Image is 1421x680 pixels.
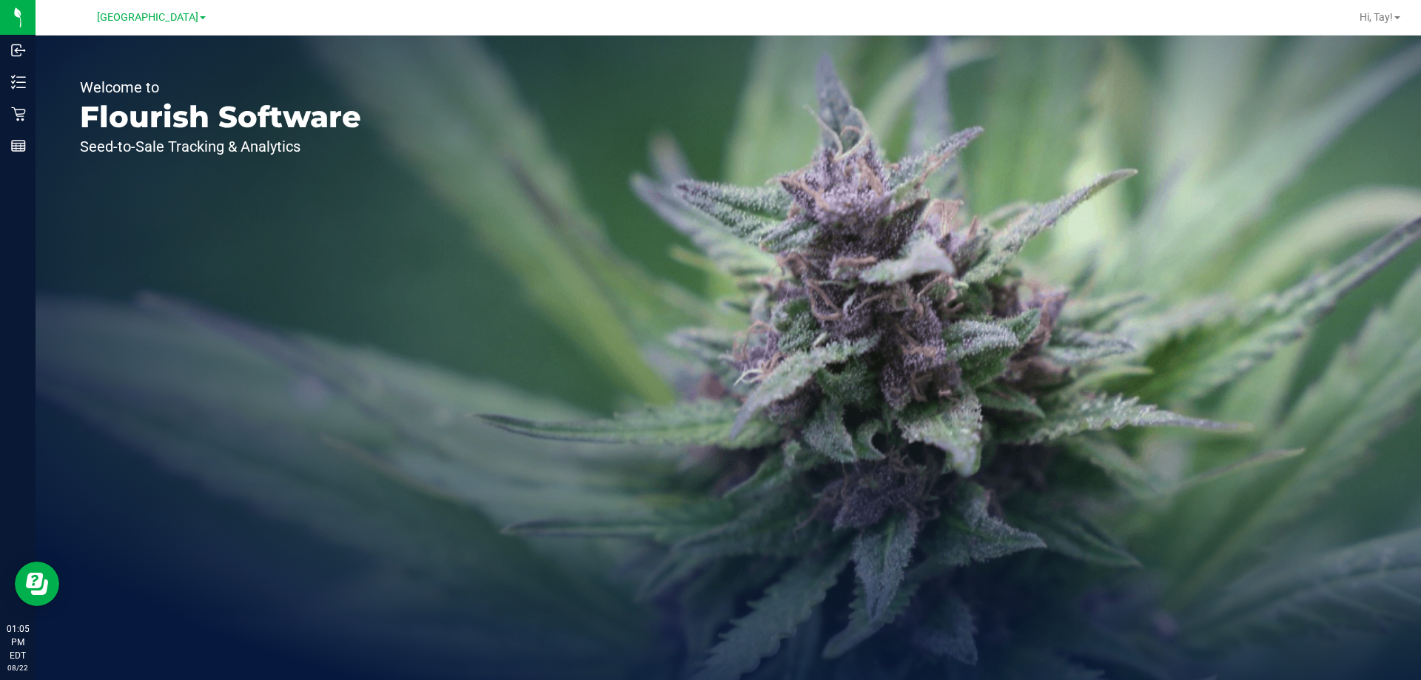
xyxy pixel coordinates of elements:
p: Welcome to [80,80,361,95]
p: 01:05 PM EDT [7,622,29,662]
inline-svg: Inbound [11,43,26,58]
p: 08/22 [7,662,29,673]
p: Flourish Software [80,102,361,132]
inline-svg: Reports [11,138,26,153]
span: Hi, Tay! [1360,11,1393,23]
p: Seed-to-Sale Tracking & Analytics [80,139,361,154]
iframe: Resource center [15,562,59,606]
inline-svg: Retail [11,107,26,121]
span: [GEOGRAPHIC_DATA] [97,11,198,24]
inline-svg: Inventory [11,75,26,90]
